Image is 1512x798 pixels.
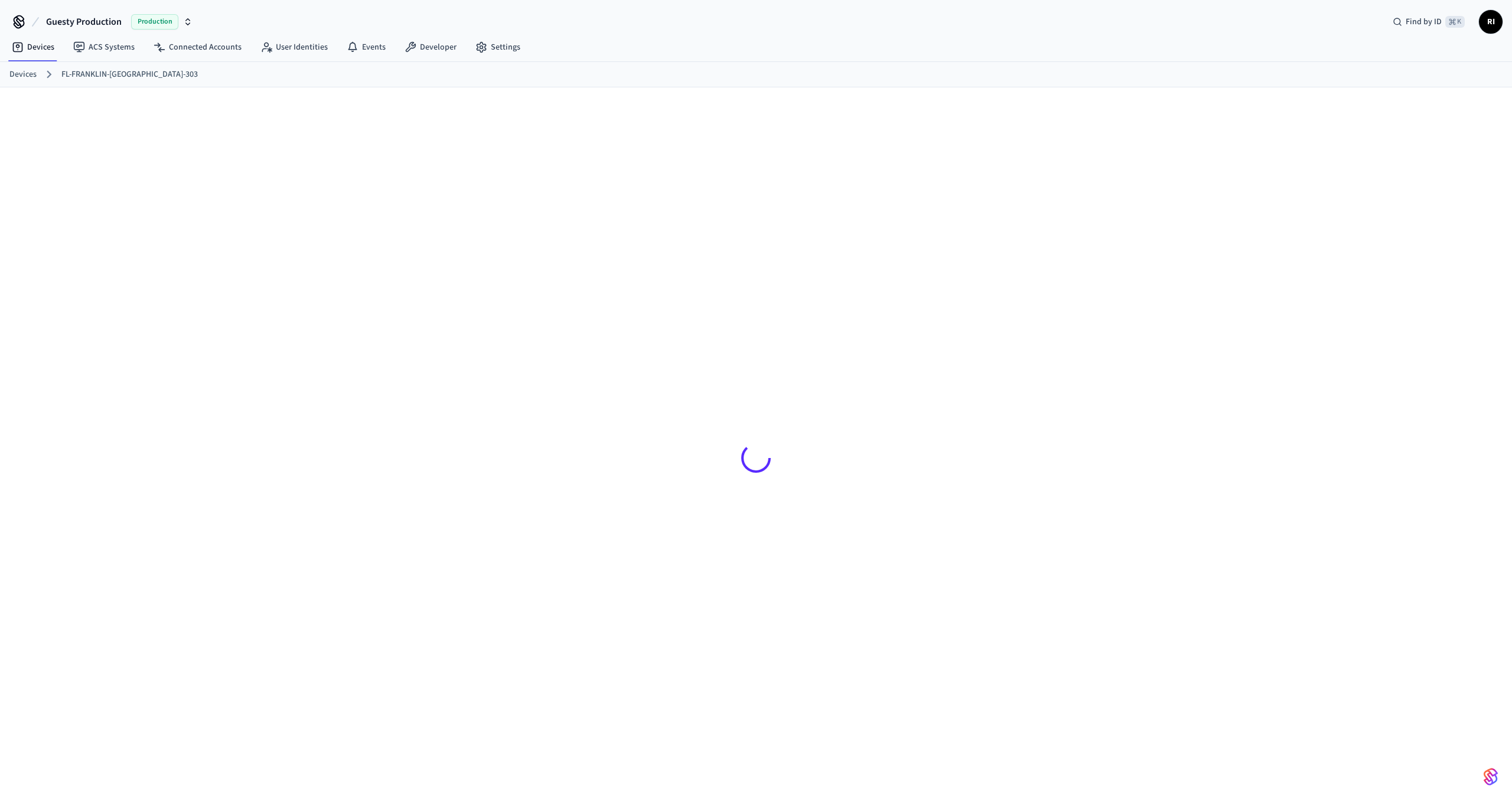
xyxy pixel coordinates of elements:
a: User Identities [251,37,337,58]
a: Developer [395,37,466,58]
a: Connected Accounts [144,37,251,58]
span: Guesty Production [46,15,122,29]
a: Events [337,37,395,58]
button: RI [1479,10,1503,34]
span: ⌘ K [1445,16,1465,28]
span: Production [131,14,178,30]
a: ACS Systems [64,37,144,58]
img: SeamLogoGradient.69752ec5.svg [1484,767,1498,786]
span: Find by ID [1406,16,1442,28]
a: Devices [9,68,37,81]
a: FL-FRANKLIN-[GEOGRAPHIC_DATA]-303 [61,68,198,81]
a: Devices [2,37,64,58]
a: Settings [466,37,530,58]
div: Find by ID⌘ K [1383,11,1474,32]
span: RI [1480,11,1501,32]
